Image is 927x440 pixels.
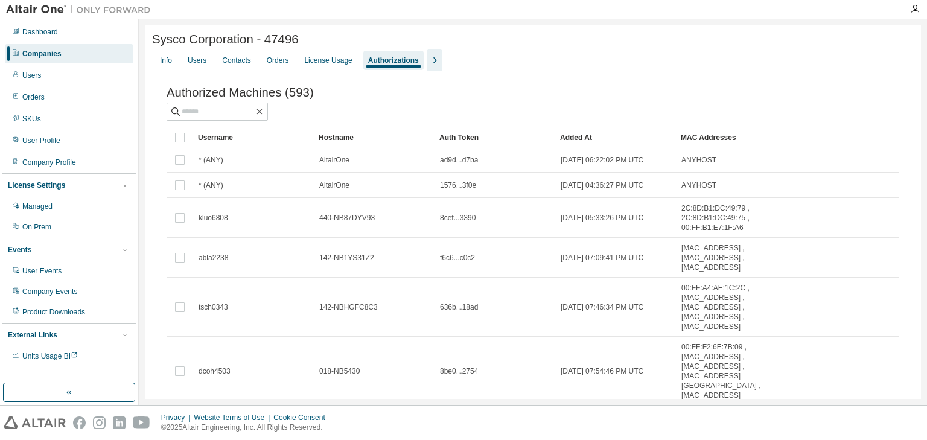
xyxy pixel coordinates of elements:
[199,155,223,165] span: * (ANY)
[22,222,51,232] div: On Prem
[439,128,550,147] div: Auth Token
[440,366,478,376] span: 8be0...2754
[681,342,766,400] span: 00:FF:F2:6E:7B:09 , [MAC_ADDRESS] , [MAC_ADDRESS] , [MAC_ADDRESS][GEOGRAPHIC_DATA] , [MAC_ADDRESS]
[199,302,228,312] span: tsch0343
[22,27,58,37] div: Dashboard
[440,155,478,165] span: ad9d...d7ba
[22,49,62,59] div: Companies
[22,136,60,145] div: User Profile
[319,128,430,147] div: Hostname
[22,158,76,167] div: Company Profile
[22,114,41,124] div: SKUs
[560,128,671,147] div: Added At
[199,366,231,376] span: dcoh4503
[152,33,299,46] span: Sysco Corporation - 47496
[8,330,57,340] div: External Links
[113,416,126,429] img: linkedin.svg
[319,180,349,190] span: AltairOne
[561,213,643,223] span: [DATE] 05:33:26 PM UTC
[198,128,309,147] div: Username
[160,56,172,65] div: Info
[304,56,352,65] div: License Usage
[8,245,31,255] div: Events
[681,243,766,272] span: [MAC_ADDRESS] , [MAC_ADDRESS] , [MAC_ADDRESS]
[188,56,206,65] div: Users
[273,413,332,422] div: Cookie Consent
[194,413,273,422] div: Website Terms of Use
[6,4,157,16] img: Altair One
[199,253,228,263] span: abla2238
[167,86,314,100] span: Authorized Machines (593)
[161,422,333,433] p: © 2025 Altair Engineering, Inc. All Rights Reserved.
[561,155,643,165] span: [DATE] 06:22:02 PM UTC
[222,56,250,65] div: Contacts
[681,203,766,232] span: 2C:8D:B1:DC:49:79 , 2C:8D:B1:DC:49:75 , 00:FF:B1:E7:1F:A6
[319,213,375,223] span: 440-NB87DYV93
[561,366,643,376] span: [DATE] 07:54:46 PM UTC
[4,416,66,429] img: altair_logo.svg
[440,213,476,223] span: 8cef...3390
[561,302,643,312] span: [DATE] 07:46:34 PM UTC
[681,155,716,165] span: ANYHOST
[681,283,766,331] span: 00:FF:A4:AE:1C:2C , [MAC_ADDRESS] , [MAC_ADDRESS] , [MAC_ADDRESS] , [MAC_ADDRESS]
[22,92,45,102] div: Orders
[368,56,419,65] div: Authorizations
[440,253,475,263] span: f6c6...c0c2
[267,56,289,65] div: Orders
[319,302,378,312] span: 142-NBHGFC8C3
[681,180,716,190] span: ANYHOST
[319,253,374,263] span: 142-NB1YS31Z2
[22,307,85,317] div: Product Downloads
[22,202,53,211] div: Managed
[319,155,349,165] span: AltairOne
[199,213,228,223] span: kluo6808
[22,266,62,276] div: User Events
[199,180,223,190] span: * (ANY)
[73,416,86,429] img: facebook.svg
[93,416,106,429] img: instagram.svg
[440,180,476,190] span: 1576...3f0e
[22,352,78,360] span: Units Usage BI
[22,71,41,80] div: Users
[440,302,478,312] span: 636b...18ad
[8,180,65,190] div: License Settings
[561,180,643,190] span: [DATE] 04:36:27 PM UTC
[161,413,194,422] div: Privacy
[681,128,766,147] div: MAC Addresses
[561,253,643,263] span: [DATE] 07:09:41 PM UTC
[22,287,77,296] div: Company Events
[133,416,150,429] img: youtube.svg
[319,366,360,376] span: 018-NB5430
